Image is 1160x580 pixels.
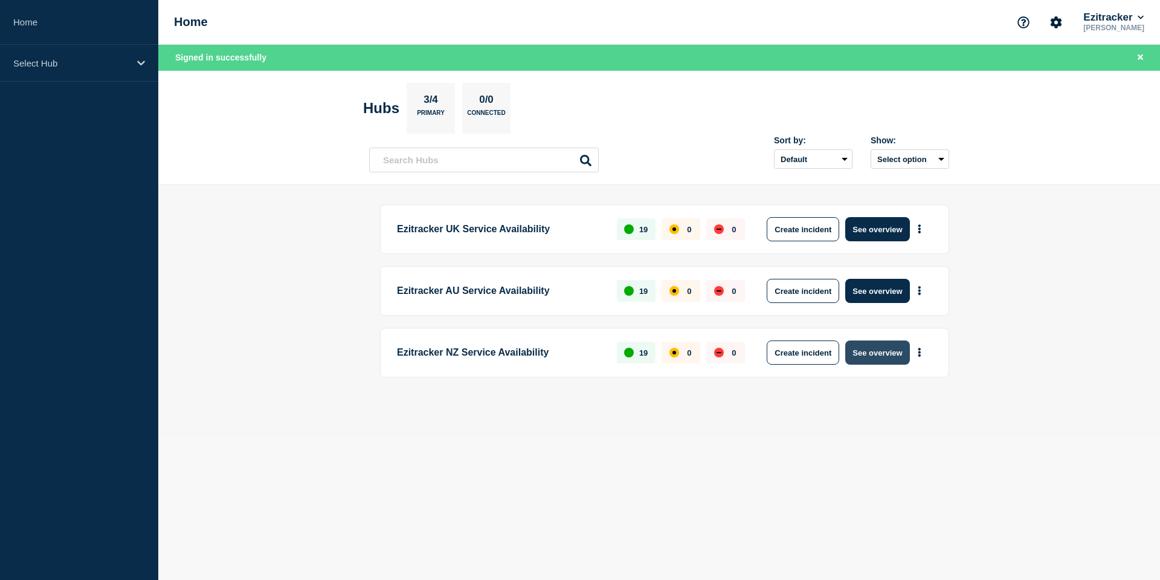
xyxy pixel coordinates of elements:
[774,135,852,145] div: Sort by:
[714,224,724,234] div: down
[714,348,724,357] div: down
[871,149,949,169] button: Select option
[669,348,679,357] div: affected
[687,225,691,234] p: 0
[175,53,266,62] span: Signed in successfully
[687,348,691,357] p: 0
[639,287,648,296] p: 19
[467,109,505,122] p: Connected
[732,348,736,357] p: 0
[732,287,736,296] p: 0
[669,286,679,296] div: affected
[397,341,603,365] p: Ezitracker NZ Service Availability
[363,100,399,117] h2: Hubs
[397,217,603,241] p: Ezitracker UK Service Availability
[174,15,208,29] h1: Home
[774,149,852,169] select: Sort by
[1081,11,1146,24] button: Ezitracker
[1133,51,1148,65] button: Close banner
[624,348,634,357] div: up
[871,135,949,145] div: Show:
[1043,10,1069,35] button: Account settings
[1011,10,1036,35] button: Support
[639,348,648,357] p: 19
[912,218,927,241] button: More actions
[767,341,839,365] button: Create incident
[845,217,909,241] button: See overview
[419,94,443,109] p: 3/4
[475,94,498,109] p: 0/0
[369,148,599,172] input: Search Hubs
[767,279,839,303] button: Create incident
[912,342,927,364] button: More actions
[714,286,724,296] div: down
[845,279,909,303] button: See overview
[13,58,129,68] p: Select Hub
[732,225,736,234] p: 0
[767,217,839,241] button: Create incident
[624,224,634,234] div: up
[687,287,691,296] p: 0
[417,109,445,122] p: Primary
[397,279,603,303] p: Ezitracker AU Service Availability
[669,224,679,234] div: affected
[845,341,909,365] button: See overview
[639,225,648,234] p: 19
[1081,24,1147,32] p: [PERSON_NAME]
[624,286,634,296] div: up
[912,280,927,302] button: More actions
